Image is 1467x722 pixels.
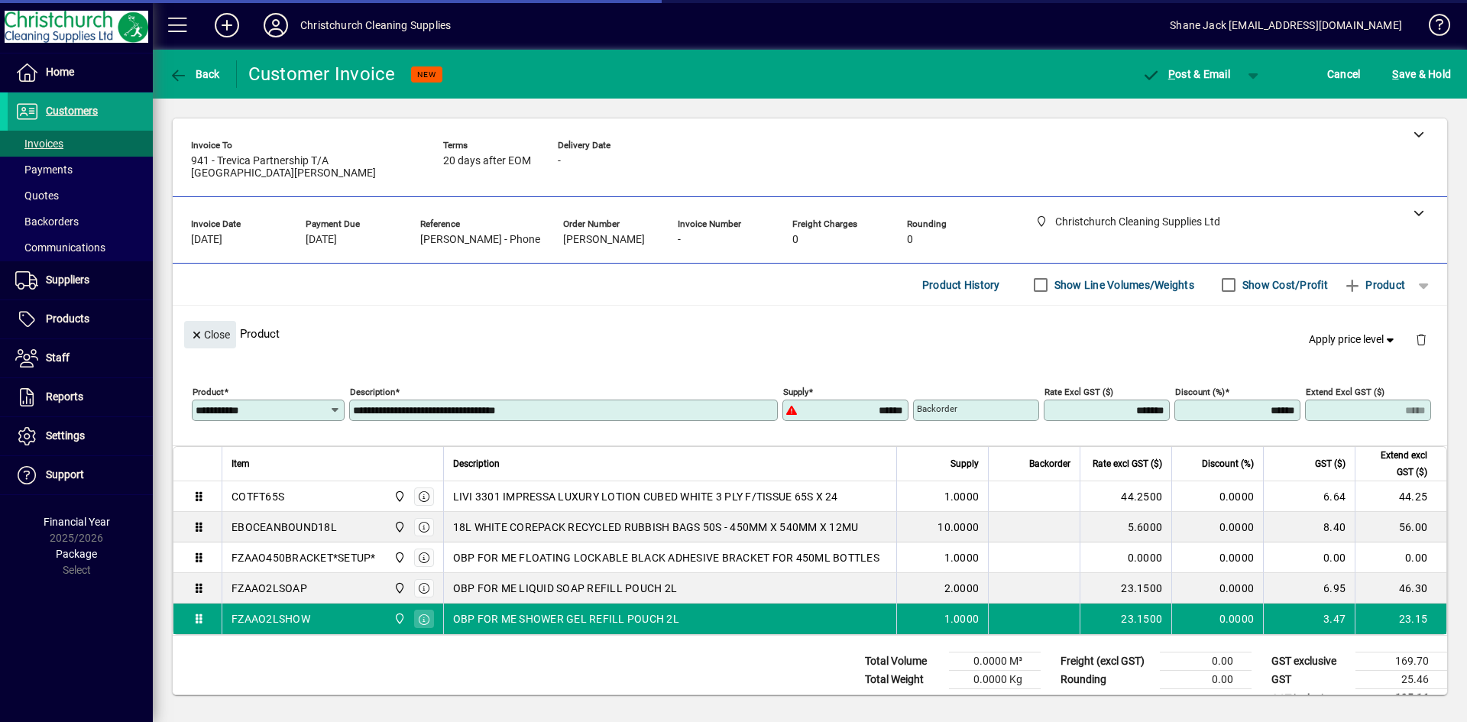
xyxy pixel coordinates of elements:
span: Backorders [15,215,79,228]
app-page-header-button: Close [180,327,240,341]
mat-label: Backorder [917,403,957,414]
span: Products [46,312,89,325]
app-page-header-button: Delete [1403,332,1439,346]
div: Shane Jack [EMAIL_ADDRESS][DOMAIN_NAME] [1170,13,1402,37]
span: 0 [792,234,798,246]
td: 195.16 [1355,689,1447,708]
span: LIVI 3301 IMPRESSA LUXURY LOTION CUBED WHITE 3 PLY F/TISSUE 65S X 24 [453,489,838,504]
td: GST inclusive [1264,689,1355,708]
span: Communications [15,241,105,254]
div: FZAAO2LSOAP [232,581,307,596]
td: 0.00 [1160,652,1252,671]
span: ost & Email [1142,68,1230,80]
div: FZAAO2LSHOW [232,611,310,626]
span: Cancel [1327,62,1361,86]
button: Delete [1403,321,1439,358]
a: Products [8,300,153,338]
span: Package [56,548,97,560]
span: Item [232,455,250,472]
a: Payments [8,157,153,183]
span: OBP FOR ME LIQUID SOAP REFILL POUCH 2L [453,581,678,596]
div: EBOCEANBOUND18L [232,520,337,535]
td: Total Volume [857,652,949,671]
span: Christchurch Cleaning Supplies Ltd [390,549,407,566]
div: 23.1500 [1090,581,1162,596]
span: Supply [950,455,979,472]
div: 44.2500 [1090,489,1162,504]
span: [PERSON_NAME] [563,234,645,246]
span: Back [169,68,220,80]
span: OBP FOR ME SHOWER GEL REFILL POUCH 2L [453,611,679,626]
span: NEW [417,70,436,79]
td: 46.30 [1355,573,1446,604]
span: Product [1343,273,1405,297]
td: 0.0000 M³ [949,652,1041,671]
span: [DATE] [306,234,337,246]
span: Extend excl GST ($) [1365,447,1427,481]
label: Show Cost/Profit [1239,277,1328,293]
app-page-header-button: Back [153,60,237,88]
td: 8.40 [1263,512,1355,542]
button: Product [1336,271,1413,299]
span: Home [46,66,74,78]
button: Cancel [1323,60,1365,88]
a: Reports [8,378,153,416]
button: Profile [251,11,300,39]
td: 44.25 [1355,481,1446,512]
span: 18L WHITE COREPACK RECYCLED RUBBISH BAGS 50S - 450MM X 540MM X 12MU [453,520,859,535]
button: Back [165,60,224,88]
span: 1.0000 [944,550,980,565]
td: 0.0000 [1171,542,1263,573]
mat-label: Supply [783,387,808,397]
span: Christchurch Cleaning Supplies Ltd [390,488,407,505]
td: 6.95 [1263,573,1355,604]
td: 0.00 [1160,671,1252,689]
span: Settings [46,429,85,442]
td: 0.0000 Kg [949,671,1041,689]
a: Staff [8,339,153,377]
td: 0.0000 [1171,573,1263,604]
a: Support [8,456,153,494]
td: 169.70 [1355,652,1447,671]
span: Christchurch Cleaning Supplies Ltd [390,580,407,597]
button: Close [184,321,236,348]
span: Apply price level [1309,332,1397,348]
span: Christchurch Cleaning Supplies Ltd [390,610,407,627]
span: 2.0000 [944,581,980,596]
span: Backorder [1029,455,1070,472]
div: 23.1500 [1090,611,1162,626]
td: 6.64 [1263,481,1355,512]
span: Rate excl GST ($) [1093,455,1162,472]
a: Home [8,53,153,92]
div: COTFT65S [232,489,284,504]
span: - [678,234,681,246]
span: ave & Hold [1392,62,1451,86]
label: Show Line Volumes/Weights [1051,277,1194,293]
mat-label: Description [350,387,395,397]
span: Payments [15,164,73,176]
span: OBP FOR ME FLOATING LOCKABLE BLACK ADHESIVE BRACKET FOR 450ML BOTTLES [453,550,879,565]
span: Quotes [15,189,59,202]
td: 56.00 [1355,512,1446,542]
div: Customer Invoice [248,62,396,86]
td: 0.0000 [1171,512,1263,542]
a: Knowledge Base [1417,3,1448,53]
span: 10.0000 [938,520,979,535]
span: Suppliers [46,274,89,286]
td: 0.0000 [1171,604,1263,634]
span: Close [190,322,230,348]
a: Quotes [8,183,153,209]
span: Reports [46,390,83,403]
span: Customers [46,105,98,117]
span: Product History [922,273,1000,297]
td: 23.15 [1355,604,1446,634]
td: 0.00 [1355,542,1446,573]
a: Suppliers [8,261,153,299]
td: Total Weight [857,671,949,689]
button: Product History [916,271,1006,299]
td: 3.47 [1263,604,1355,634]
div: Product [173,306,1447,361]
div: 5.6000 [1090,520,1162,535]
mat-label: Extend excl GST ($) [1306,387,1384,397]
td: GST [1264,671,1355,689]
